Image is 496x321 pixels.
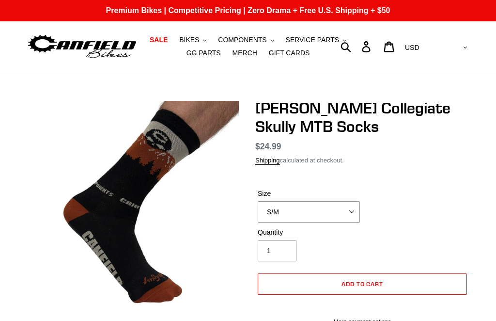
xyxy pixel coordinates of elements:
img: Canfield Bikes [27,32,138,60]
button: SERVICE PARTS [281,33,351,47]
h1: [PERSON_NAME] Collegiate Skully MTB Socks [255,99,469,136]
span: COMPONENTS [218,36,266,44]
span: GIFT CARDS [269,49,310,57]
a: MERCH [228,47,262,60]
span: MERCH [232,49,257,57]
label: Size [258,189,360,199]
span: $24.99 [255,142,281,151]
a: SALE [145,33,172,47]
button: BIKES [174,33,211,47]
span: SERVICE PARTS [286,36,339,44]
span: BIKES [179,36,199,44]
span: GG PARTS [186,49,221,57]
a: GIFT CARDS [264,47,315,60]
button: COMPONENTS [213,33,279,47]
span: SALE [150,36,168,44]
span: Add to cart [341,280,384,288]
label: Quantity [258,227,360,238]
a: GG PARTS [182,47,226,60]
a: Shipping [255,157,280,165]
button: Add to cart [258,273,467,295]
div: calculated at checkout. [255,156,469,165]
